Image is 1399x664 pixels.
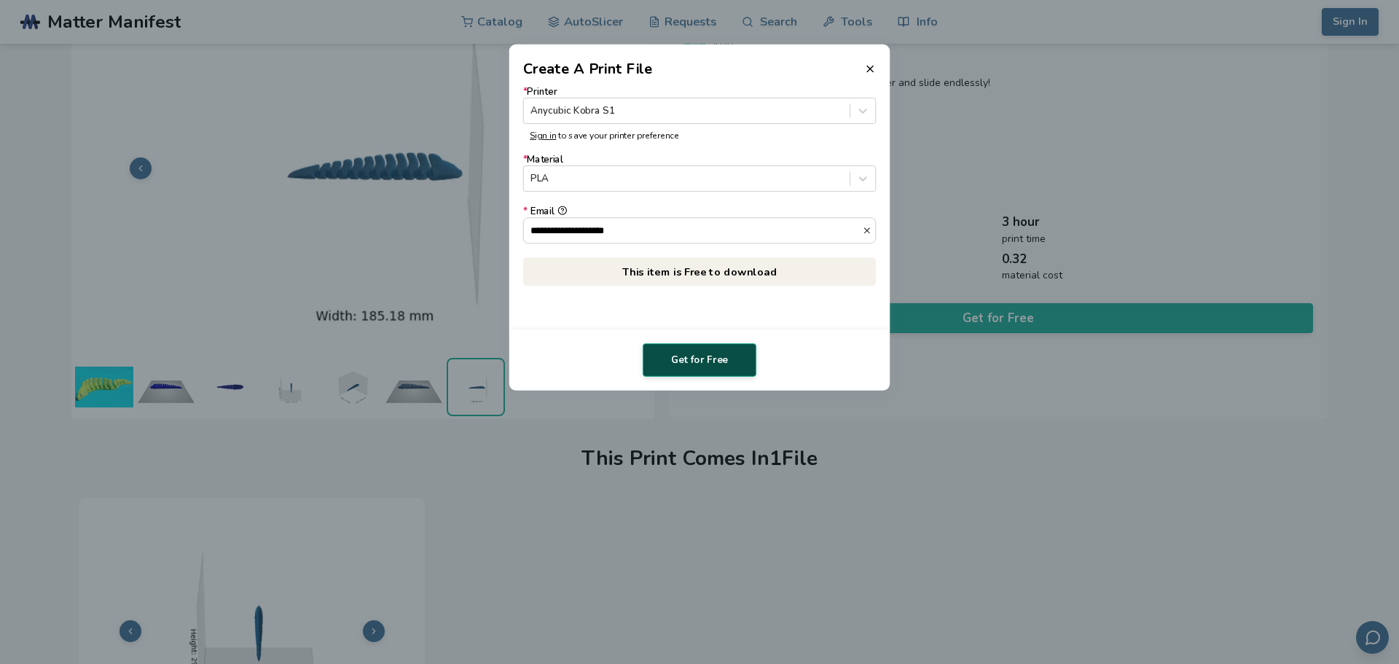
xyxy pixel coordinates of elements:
button: *Email [862,225,875,235]
input: *Email [524,218,863,243]
p: This item is Free to download [523,257,877,286]
h2: Create A Print File [523,58,653,79]
p: to save your printer preference [530,130,869,141]
div: Email [523,206,877,217]
button: Get for Free [643,343,756,377]
a: Sign in [530,130,556,141]
label: Material [523,155,877,192]
label: Printer [523,87,877,124]
button: *Email [557,206,567,216]
input: *MaterialPLA [530,173,533,184]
